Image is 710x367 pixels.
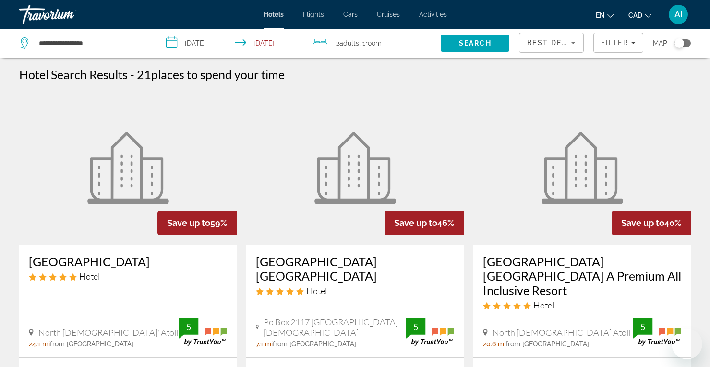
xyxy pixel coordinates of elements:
h1: Hotel Search Results [19,67,128,82]
a: Activities [419,11,447,18]
a: Taj Coral Reef Resort & Spa Maldives A Premium All Inclusive Resort [473,91,691,245]
div: 5 star Hotel [483,300,681,310]
img: TrustYou guest rating badge [633,318,681,346]
div: 5 [633,321,652,332]
span: from [GEOGRAPHIC_DATA] [273,340,356,348]
a: Meeru Maldives Resort Island [19,91,237,245]
span: AI [674,10,683,19]
button: Change language [596,8,614,22]
button: Change currency [628,8,651,22]
a: Taj Exotica Resort & Spa Maldives [246,91,464,245]
span: Map [653,36,667,50]
button: Select check in and out date [156,29,303,58]
div: 40% [612,211,691,235]
span: places to spend your time [151,67,285,82]
span: from [GEOGRAPHIC_DATA] [50,340,133,348]
span: North [DEMOGRAPHIC_DATA] Atoll [493,327,630,338]
input: Search hotel destination [38,36,142,50]
span: North [DEMOGRAPHIC_DATA]' Atoll [38,327,178,338]
img: Taj Exotica Resort & Spa Maldives [314,132,396,204]
div: 5 [179,321,198,332]
span: Hotel [533,300,554,310]
span: Hotel [79,271,100,282]
div: 5 star Hotel [29,271,227,282]
span: Filter [601,39,628,47]
span: Hotel [306,285,327,296]
a: [GEOGRAPHIC_DATA] [GEOGRAPHIC_DATA] [256,254,454,283]
iframe: Button to launch messaging window [672,329,702,359]
button: User Menu [666,4,691,24]
a: [GEOGRAPHIC_DATA] [GEOGRAPHIC_DATA] A Premium All Inclusive Resort [483,254,681,297]
span: Save up to [394,218,437,228]
a: Flights [303,11,324,18]
h2: 21 [137,67,285,82]
a: Hotels [264,11,284,18]
img: TrustYou guest rating badge [406,318,454,346]
span: Best Deals [527,39,577,47]
img: Meeru Maldives Resort Island [87,132,169,204]
div: 46% [385,211,464,235]
span: Adults [339,39,359,47]
button: Travelers: 2 adults, 0 children [303,29,441,58]
img: Taj Coral Reef Resort & Spa Maldives A Premium All Inclusive Resort [542,132,623,204]
span: Po Box 2117 [GEOGRAPHIC_DATA][DEMOGRAPHIC_DATA] [264,317,406,338]
button: Filters [593,33,643,53]
span: - [130,67,134,82]
img: TrustYou guest rating badge [179,318,227,346]
span: Room [365,39,382,47]
span: Search [459,39,492,47]
div: 59% [157,211,237,235]
span: , 1 [359,36,382,50]
a: Travorium [19,2,115,27]
span: en [596,12,605,19]
a: [GEOGRAPHIC_DATA] [29,254,227,269]
button: Toggle map [667,39,691,47]
button: Search [441,35,509,52]
div: 5 star Hotel [256,285,454,296]
a: Cruises [377,11,400,18]
span: 20.6 mi [483,340,505,348]
a: Cars [343,11,358,18]
div: 5 [406,321,425,332]
mat-select: Sort by [527,37,576,48]
span: from [GEOGRAPHIC_DATA] [505,340,589,348]
span: Save up to [621,218,664,228]
span: 24.1 mi [29,340,50,348]
span: 7.1 mi [256,340,273,348]
span: CAD [628,12,642,19]
span: Save up to [167,218,210,228]
span: 2 [336,36,359,50]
